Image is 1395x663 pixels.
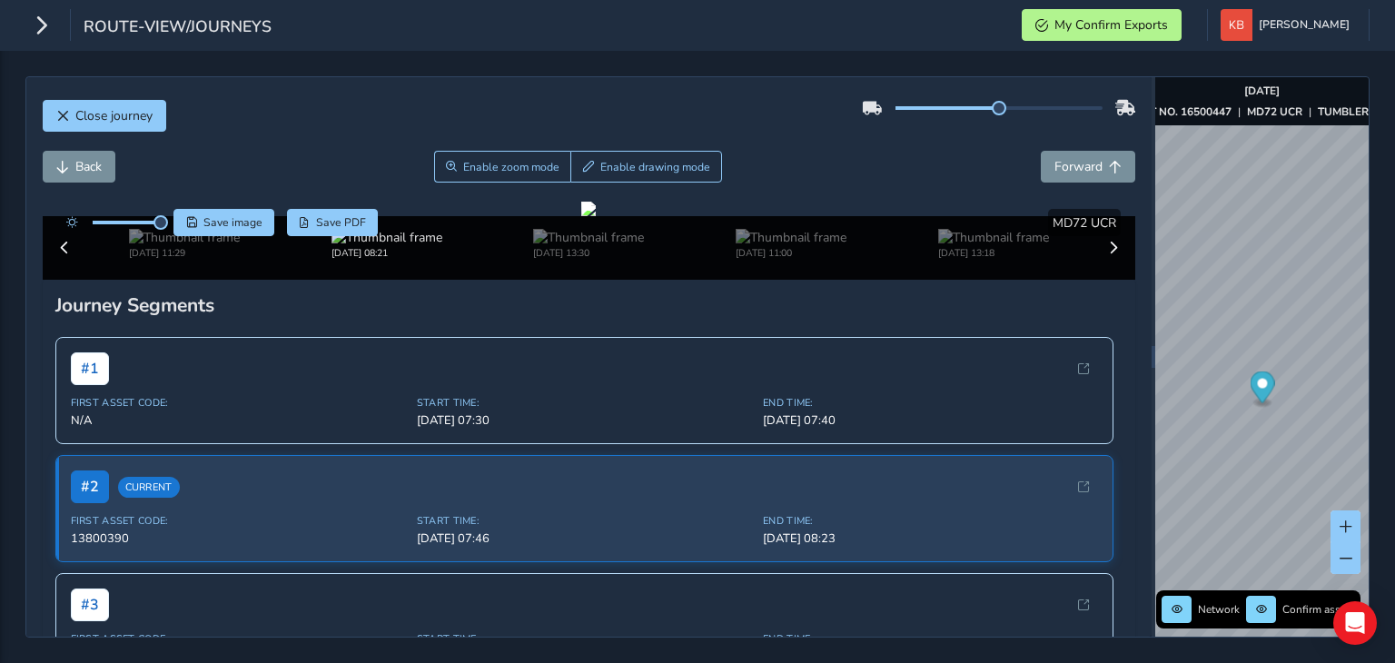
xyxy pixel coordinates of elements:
img: Thumbnail frame [533,229,644,246]
button: Forward [1041,151,1135,183]
strong: ASSET NO. 16500447 [1121,104,1232,119]
div: [DATE] 08:21 [331,246,442,260]
span: MD72 UCR [1053,214,1116,232]
img: Thumbnail frame [736,229,846,246]
span: [DATE] 07:46 [417,530,752,547]
span: Save image [203,215,262,230]
span: [DATE] 07:30 [417,412,752,429]
div: Open Intercom Messenger [1333,601,1377,645]
strong: MD72 UCR [1247,104,1302,119]
span: My Confirm Exports [1054,16,1168,34]
img: Thumbnail frame [331,229,442,246]
div: Map marker [1250,371,1274,409]
img: Thumbnail frame [938,229,1049,246]
span: Back [75,158,102,175]
span: Confirm assets [1282,602,1355,617]
span: Start Time: [417,632,752,646]
img: Thumbnail frame [129,229,240,246]
div: [DATE] 13:30 [533,246,644,260]
span: [DATE] 07:40 [763,412,1098,429]
span: # 3 [71,589,109,621]
span: First Asset Code: [71,396,406,410]
span: N/A [71,412,406,429]
span: [DATE] 08:23 [763,530,1098,547]
span: Network [1198,602,1240,617]
span: Enable zoom mode [463,160,559,174]
span: route-view/journeys [84,15,272,41]
span: Start Time: [417,396,752,410]
span: Close journey [75,107,153,124]
span: # 1 [71,352,109,385]
button: My Confirm Exports [1022,9,1182,41]
div: [DATE] 11:00 [736,246,846,260]
span: Forward [1054,158,1103,175]
span: Enable drawing mode [600,160,710,174]
span: 13800390 [71,530,406,547]
button: Back [43,151,115,183]
button: PDF [287,209,379,236]
button: Save [173,209,274,236]
div: [DATE] 11:29 [129,246,240,260]
span: # 2 [71,470,109,503]
button: Close journey [43,100,166,132]
span: Start Time: [417,514,752,528]
span: Current [118,477,180,498]
button: [PERSON_NAME] [1221,9,1356,41]
button: Draw [570,151,722,183]
button: Zoom [434,151,571,183]
img: diamond-layout [1221,9,1252,41]
span: End Time: [763,396,1098,410]
strong: [DATE] [1244,84,1280,98]
span: End Time: [763,514,1098,528]
span: Save PDF [316,215,366,230]
span: [PERSON_NAME] [1259,9,1350,41]
span: First Asset Code: [71,514,406,528]
span: End Time: [763,632,1098,646]
span: First Asset Code: [71,632,406,646]
div: [DATE] 13:18 [938,246,1049,260]
div: Journey Segments [55,292,1123,318]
